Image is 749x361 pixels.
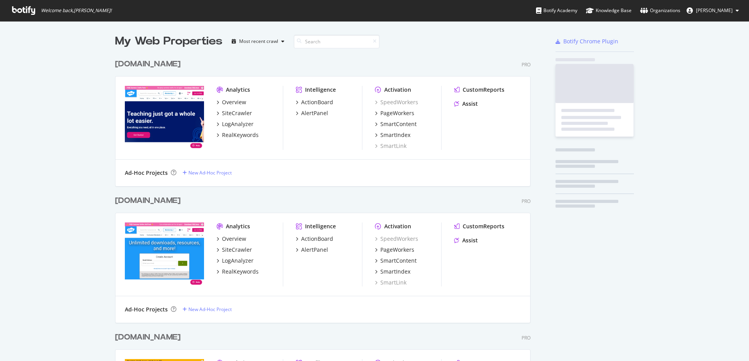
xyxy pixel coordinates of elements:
a: RealKeywords [217,131,259,139]
div: SiteCrawler [222,109,252,117]
div: AlertPanel [301,246,328,254]
div: RealKeywords [222,268,259,276]
div: Pro [522,334,531,341]
a: New Ad-Hoc Project [183,306,232,313]
a: AlertPanel [296,109,328,117]
div: SmartIndex [380,131,410,139]
div: [DOMAIN_NAME] [115,59,181,70]
div: Activation [384,222,411,230]
a: SmartIndex [375,268,410,276]
span: Paul Beer [696,7,733,14]
a: SpeedWorkers [375,235,418,243]
a: Overview [217,235,246,243]
div: Botify Academy [536,7,577,14]
a: CustomReports [454,222,504,230]
div: Overview [222,235,246,243]
div: LogAnalyzer [222,257,254,265]
div: Analytics [226,86,250,94]
div: Intelligence [305,86,336,94]
div: Pro [522,61,531,68]
a: SiteCrawler [217,246,252,254]
div: AlertPanel [301,109,328,117]
a: AlertPanel [296,246,328,254]
div: Analytics [226,222,250,230]
button: Most recent crawl [229,35,288,48]
div: SmartContent [380,120,417,128]
a: Overview [217,98,246,106]
div: Activation [384,86,411,94]
a: ActionBoard [296,98,333,106]
a: ActionBoard [296,235,333,243]
div: My Web Properties [115,34,222,49]
a: PageWorkers [375,246,414,254]
a: New Ad-Hoc Project [183,169,232,176]
div: SmartContent [380,257,417,265]
div: Ad-Hoc Projects [125,169,168,177]
a: SmartLink [375,142,406,150]
div: CustomReports [463,222,504,230]
span: Welcome back, [PERSON_NAME] ! [41,7,112,14]
div: Pro [522,198,531,205]
div: SmartIndex [380,268,410,276]
div: New Ad-Hoc Project [188,169,232,176]
div: Knowledge Base [586,7,632,14]
a: Botify Chrome Plugin [556,37,618,45]
div: LogAnalyzer [222,120,254,128]
div: ActionBoard [301,235,333,243]
div: PageWorkers [380,246,414,254]
div: SiteCrawler [222,246,252,254]
a: Assist [454,237,478,244]
div: Assist [462,100,478,108]
a: CustomReports [454,86,504,94]
button: [PERSON_NAME] [680,4,745,17]
a: [DOMAIN_NAME] [115,195,184,206]
a: SmartIndex [375,131,410,139]
div: PageWorkers [380,109,414,117]
a: LogAnalyzer [217,120,254,128]
a: [DOMAIN_NAME] [115,332,184,343]
div: Intelligence [305,222,336,230]
div: CustomReports [463,86,504,94]
div: Assist [462,237,478,244]
div: ActionBoard [301,98,333,106]
img: twinkl.co.uk [125,222,204,286]
a: PageWorkers [375,109,414,117]
a: [DOMAIN_NAME] [115,59,184,70]
a: SpeedWorkers [375,98,418,106]
div: RealKeywords [222,131,259,139]
img: www.twinkl.com.au [125,86,204,149]
a: LogAnalyzer [217,257,254,265]
a: SmartLink [375,279,406,286]
a: Assist [454,100,478,108]
a: SmartContent [375,120,417,128]
a: RealKeywords [217,268,259,276]
a: SmartContent [375,257,417,265]
div: Ad-Hoc Projects [125,306,168,313]
input: Search [294,35,380,48]
div: [DOMAIN_NAME] [115,195,181,206]
div: New Ad-Hoc Project [188,306,232,313]
div: Botify Chrome Plugin [563,37,618,45]
div: Most recent crawl [239,39,278,44]
a: SiteCrawler [217,109,252,117]
div: Overview [222,98,246,106]
div: [DOMAIN_NAME] [115,332,181,343]
div: Organizations [640,7,680,14]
